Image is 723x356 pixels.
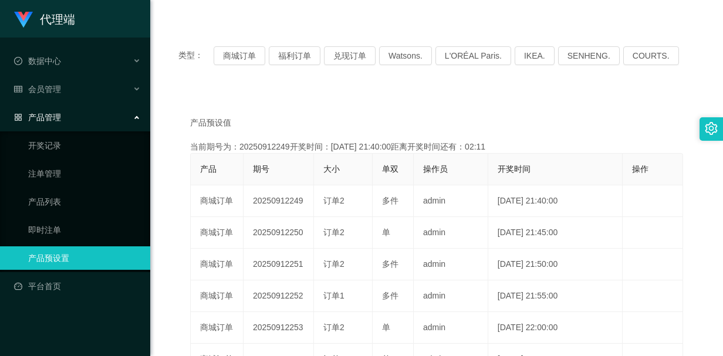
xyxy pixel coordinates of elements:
a: 产品列表 [28,190,141,213]
span: 产品管理 [14,113,61,122]
button: 兑现订单 [324,46,376,65]
td: [DATE] 21:45:00 [488,217,623,249]
td: 商城订单 [191,280,244,312]
button: Watsons. [379,46,432,65]
a: 代理端 [14,14,75,23]
td: admin [414,249,488,280]
button: COURTS. [623,46,679,65]
span: 多件 [382,291,398,300]
span: 期号 [253,164,269,174]
span: 订单2 [323,323,344,332]
button: 商城订单 [214,46,265,65]
button: L'ORÉAL Paris. [435,46,511,65]
td: admin [414,217,488,249]
span: 类型： [178,46,214,65]
span: 多件 [382,196,398,205]
div: 当前期号为：20250912249开奖时间：[DATE] 21:40:00距离开奖时间还有：02:11 [190,141,683,153]
a: 注单管理 [28,162,141,185]
i: 图标: table [14,85,22,93]
span: 产品 [200,164,217,174]
h1: 代理端 [40,1,75,38]
span: 订单1 [323,291,344,300]
span: 订单2 [323,196,344,205]
span: 多件 [382,259,398,269]
td: admin [414,185,488,217]
td: 商城订单 [191,249,244,280]
span: 数据中心 [14,56,61,66]
td: 20250912252 [244,280,314,312]
td: admin [414,280,488,312]
span: 订单2 [323,228,344,237]
td: 20250912249 [244,185,314,217]
span: 产品预设值 [190,117,231,129]
td: admin [414,312,488,344]
i: 图标: appstore-o [14,113,22,121]
i: 图标: check-circle-o [14,57,22,65]
td: 商城订单 [191,185,244,217]
span: 操作员 [423,164,448,174]
a: 即时注单 [28,218,141,242]
td: [DATE] 22:00:00 [488,312,623,344]
td: 20250912253 [244,312,314,344]
a: 开奖记录 [28,134,141,157]
a: 产品预设置 [28,246,141,270]
button: IKEA. [515,46,555,65]
span: 会员管理 [14,84,61,94]
span: 操作 [632,164,648,174]
button: SENHENG. [558,46,620,65]
td: 20250912251 [244,249,314,280]
img: logo.9652507e.png [14,12,33,28]
button: 福利订单 [269,46,320,65]
span: 单 [382,228,390,237]
span: 单双 [382,164,398,174]
td: 商城订单 [191,217,244,249]
td: 20250912250 [244,217,314,249]
td: [DATE] 21:55:00 [488,280,623,312]
td: 商城订单 [191,312,244,344]
td: [DATE] 21:40:00 [488,185,623,217]
span: 单 [382,323,390,332]
span: 开奖时间 [498,164,531,174]
span: 订单2 [323,259,344,269]
i: 图标: setting [705,122,718,135]
span: 大小 [323,164,340,174]
a: 图标: dashboard平台首页 [14,274,141,298]
td: [DATE] 21:50:00 [488,249,623,280]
